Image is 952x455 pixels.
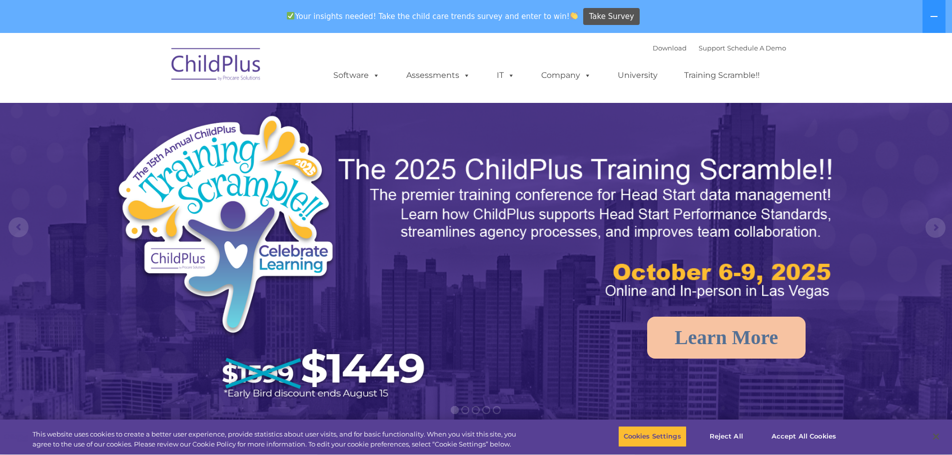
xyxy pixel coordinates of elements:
a: Company [531,65,601,85]
a: Schedule A Demo [727,44,786,52]
a: Download [653,44,687,52]
span: Take Survey [589,8,634,25]
a: Training Scramble!! [674,65,770,85]
a: Software [323,65,390,85]
div: This website uses cookies to create a better user experience, provide statistics about user visit... [32,430,524,449]
a: Support [699,44,725,52]
a: IT [487,65,525,85]
button: Cookies Settings [618,426,687,447]
a: Assessments [396,65,480,85]
font: | [653,44,786,52]
img: ✅ [287,12,294,19]
img: 👏 [570,12,578,19]
button: Close [925,426,947,448]
span: Your insights needed! Take the child care trends survey and enter to win! [283,6,582,26]
a: Learn More [647,317,806,359]
a: Take Survey [583,8,640,25]
span: Phone number [139,107,181,114]
button: Accept All Cookies [766,426,842,447]
img: ChildPlus by Procare Solutions [166,41,266,91]
span: Last name [139,66,169,73]
button: Reject All [695,426,758,447]
a: University [608,65,668,85]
